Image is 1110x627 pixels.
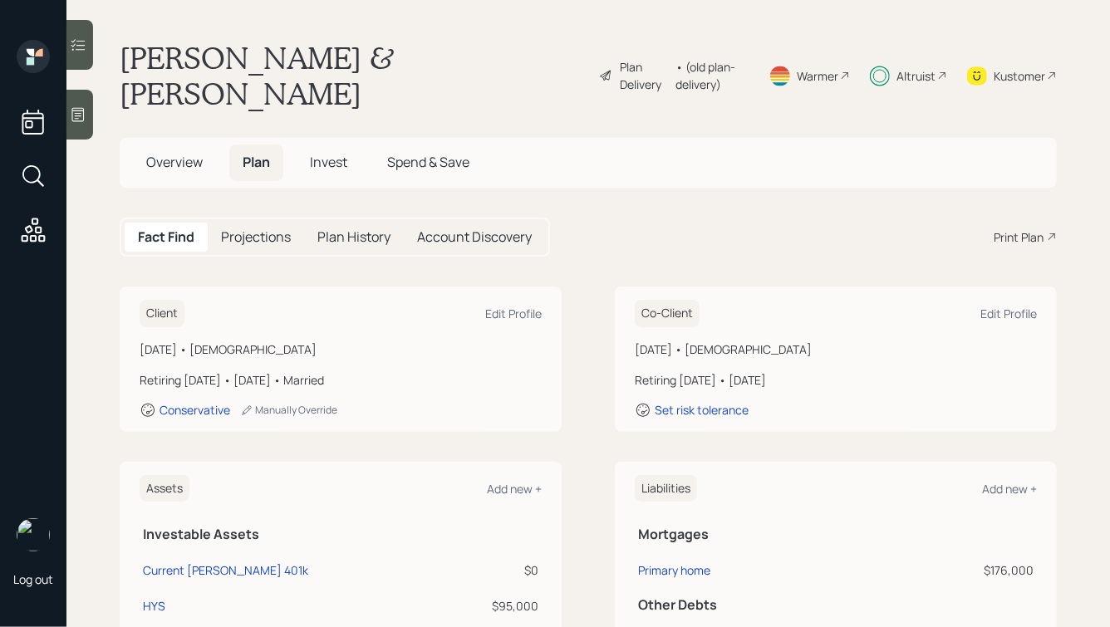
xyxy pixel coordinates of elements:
span: Spend & Save [387,153,469,171]
div: Edit Profile [980,306,1037,321]
h5: Account Discovery [417,229,532,245]
div: Edit Profile [485,306,542,321]
div: Warmer [797,67,838,85]
h5: Mortgages [638,527,1034,542]
div: [DATE] • [DEMOGRAPHIC_DATA] [635,340,1037,358]
span: Plan [243,153,270,171]
div: Manually Override [240,403,337,417]
div: Conservative [160,402,230,418]
div: Current [PERSON_NAME] 401k [143,561,308,579]
h6: Co-Client [635,300,700,327]
div: $95,000 [441,597,538,615]
h5: Projections [221,229,291,245]
div: Print Plan [994,228,1044,246]
span: Invest [310,153,347,171]
div: Plan Delivery [620,58,667,93]
div: Retiring [DATE] • [DATE] • Married [140,371,542,389]
h5: Fact Find [138,229,194,245]
div: Set risk tolerance [655,402,749,418]
div: • (old plan-delivery) [675,58,749,93]
div: Add new + [487,481,542,497]
div: $0 [441,561,538,579]
h6: Liabilities [635,475,697,502]
div: Kustomer [994,67,1045,85]
h5: Other Debts [638,597,1034,613]
div: Retiring [DATE] • [DATE] [635,371,1037,389]
h6: Assets [140,475,189,502]
h6: Client [140,300,184,327]
div: Altruist [896,67,936,85]
div: [DATE] • [DEMOGRAPHIC_DATA] [140,340,542,358]
span: Overview [146,153,203,171]
h5: Investable Assets [143,527,538,542]
div: HYS [143,597,165,615]
div: $176,000 [872,561,1034,579]
div: Log out [13,571,53,587]
h1: [PERSON_NAME] & [PERSON_NAME] [120,40,586,111]
div: Primary home [638,561,710,579]
img: hunter_neumayer.jpg [17,518,50,551]
div: Add new + [982,481,1037,497]
h5: Plan History [317,229,390,245]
